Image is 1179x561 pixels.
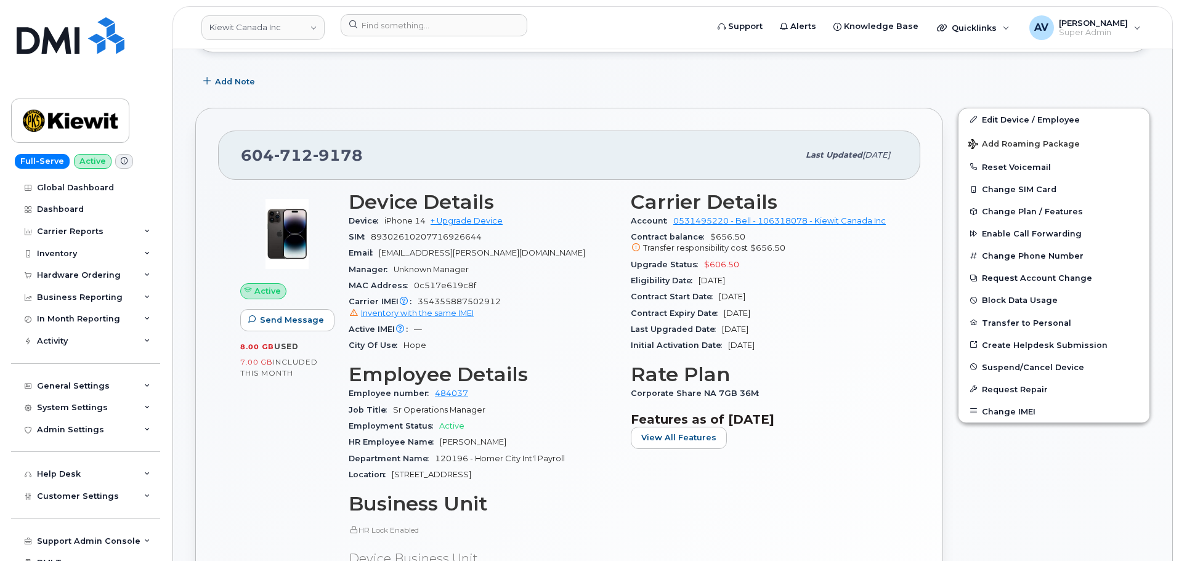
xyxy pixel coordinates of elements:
h3: Rate Plan [631,363,898,385]
button: Change SIM Card [958,178,1149,200]
button: Reset Voicemail [958,156,1149,178]
span: [DATE] [719,292,745,301]
span: Contract Expiry Date [631,309,724,318]
img: image20231002-3703462-njx0qo.jpeg [250,197,324,271]
span: Device [349,216,384,225]
span: Quicklinks [952,23,997,33]
button: Send Message [240,309,334,331]
span: Department Name [349,454,435,463]
span: [DATE] [724,309,750,318]
p: HR Lock Enabled [349,525,616,535]
span: [DATE] [862,150,890,159]
h3: Carrier Details [631,191,898,213]
span: Location [349,470,392,479]
span: Job Title [349,405,393,414]
span: City Of Use [349,341,403,350]
span: 604 [241,146,363,164]
span: $606.50 [704,260,739,269]
span: Contract balance [631,232,710,241]
span: Active [254,285,281,297]
h3: Business Unit [349,493,616,515]
span: Knowledge Base [844,20,918,33]
input: Find something... [341,14,527,36]
span: Sr Operations Manager [393,405,485,414]
span: HR Employee Name [349,437,440,446]
span: Hope [403,341,426,350]
span: [EMAIL_ADDRESS][PERSON_NAME][DOMAIN_NAME] [379,248,585,257]
span: View All Features [641,432,716,443]
button: Request Repair [958,378,1149,400]
span: SIM [349,232,371,241]
div: Artem Volkov [1021,15,1149,40]
span: Account [631,216,673,225]
span: 7.00 GB [240,358,273,366]
span: 354355887502912 [349,297,616,319]
button: Request Account Change [958,267,1149,289]
span: Add Roaming Package [968,139,1080,151]
span: Support [728,20,763,33]
span: [DATE] [728,341,755,350]
span: 120196 - Homer City Int'l Payroll [435,454,565,463]
a: 484037 [435,389,468,398]
button: Block Data Usage [958,289,1149,311]
span: 8.00 GB [240,342,274,351]
div: Quicklinks [928,15,1018,40]
span: Corporate Share NA 7GB 36M [631,389,765,398]
button: Change IMEI [958,400,1149,422]
span: MAC Address [349,281,414,290]
span: 0c517e619c8f [414,281,476,290]
span: Employment Status [349,421,439,430]
span: iPhone 14 [384,216,426,225]
button: View All Features [631,427,727,449]
span: Initial Activation Date [631,341,728,350]
span: [STREET_ADDRESS] [392,470,471,479]
a: Alerts [771,14,825,39]
span: Send Message [260,314,324,326]
button: Change Plan / Features [958,200,1149,222]
h3: Employee Details [349,363,616,385]
a: Create Helpdesk Submission [958,334,1149,356]
span: $656.50 [750,243,785,252]
span: — [414,325,422,334]
span: included this month [240,357,318,377]
span: Email [349,248,379,257]
a: 0531495220 - Bell - 106318078 - Kiewit Canada Inc [673,216,886,225]
button: Add Note [195,71,265,93]
span: Last Upgraded Date [631,325,722,334]
span: Contract Start Date [631,292,719,301]
span: [PERSON_NAME] [440,437,506,446]
a: Knowledge Base [825,14,927,39]
span: Upgrade Status [631,260,704,269]
span: Carrier IMEI [349,297,418,306]
button: Suspend/Cancel Device [958,356,1149,378]
a: Support [709,14,771,39]
a: Kiewit Canada Inc [201,15,325,40]
span: Alerts [790,20,816,33]
span: Enable Call Forwarding [982,229,1082,238]
a: + Upgrade Device [431,216,503,225]
span: Add Note [215,76,255,87]
span: [DATE] [722,325,748,334]
span: Change Plan / Features [982,207,1083,216]
span: $656.50 [631,232,898,254]
span: Employee number [349,389,435,398]
span: Last updated [806,150,862,159]
iframe: Messenger Launcher [1125,507,1170,552]
span: Active IMEI [349,325,414,334]
span: [PERSON_NAME] [1059,18,1128,28]
span: Manager [349,265,394,274]
span: 9178 [313,146,363,164]
button: Add Roaming Package [958,131,1149,156]
button: Transfer to Personal [958,312,1149,334]
span: AV [1034,20,1048,35]
span: Super Admin [1059,28,1128,38]
span: Suspend/Cancel Device [982,362,1084,371]
span: used [274,342,299,351]
span: Unknown Manager [394,265,469,274]
span: Eligibility Date [631,276,699,285]
button: Enable Call Forwarding [958,222,1149,244]
a: Inventory with the same IMEI [349,309,474,318]
span: Active [439,421,464,430]
span: [DATE] [699,276,725,285]
a: Edit Device / Employee [958,108,1149,131]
